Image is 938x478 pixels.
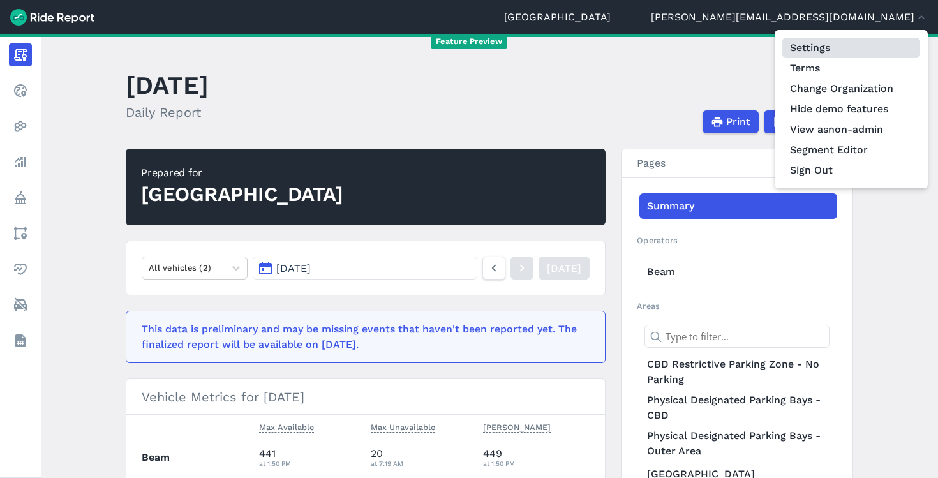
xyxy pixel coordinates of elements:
[782,160,920,181] button: Sign Out
[782,140,920,160] a: Segment Editor
[782,99,920,119] button: Hide demo features
[782,58,920,78] a: Terms
[782,78,920,99] a: Change Organization
[782,119,920,140] button: View asnon-admin
[782,38,920,58] a: Settings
